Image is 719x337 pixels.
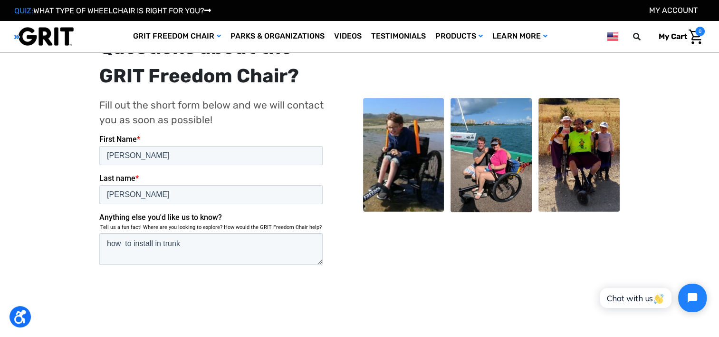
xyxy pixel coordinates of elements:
a: Account [649,6,698,15]
div: Questions about the GRIT Freedom Chair? [99,33,326,90]
a: Cart with 0 items [652,27,705,47]
img: Cart [689,30,702,44]
span: My Cart [659,32,687,41]
a: Testimonials [366,21,431,52]
img: GRIT All-Terrain Wheelchair and Mobility Equipment [14,27,74,46]
p: Fill out the short form below and we will contact you as soon as possible! [99,98,326,128]
input: Search [637,27,652,47]
a: Learn More [488,21,552,52]
iframe: Tidio Chat [589,276,715,320]
a: Parks & Organizations [226,21,329,52]
span: QUIZ: [14,6,33,15]
iframe: Form 0 [99,135,326,278]
a: Products [431,21,488,52]
a: GRIT Freedom Chair [128,21,226,52]
a: Videos [329,21,366,52]
a: QUIZ:WHAT TYPE OF WHEELCHAIR IS RIGHT FOR YOU? [14,6,211,15]
img: us.png [607,30,618,42]
span: 0 [695,27,705,36]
